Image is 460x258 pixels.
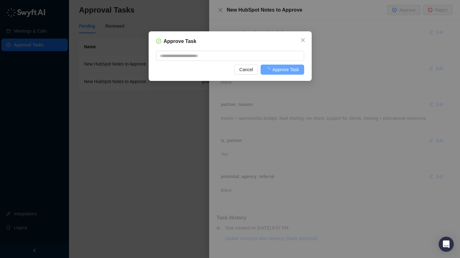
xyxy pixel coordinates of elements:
span: loading [265,67,270,72]
span: Approve Task [272,66,299,73]
span: check-circle [156,39,161,44]
span: close [300,38,305,43]
span: Cancel [239,66,253,73]
button: Approve Task [261,65,304,75]
div: Open Intercom Messenger [439,237,454,252]
button: Cancel [234,65,258,75]
button: Close [298,35,308,45]
h5: Approve Task [164,38,197,45]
